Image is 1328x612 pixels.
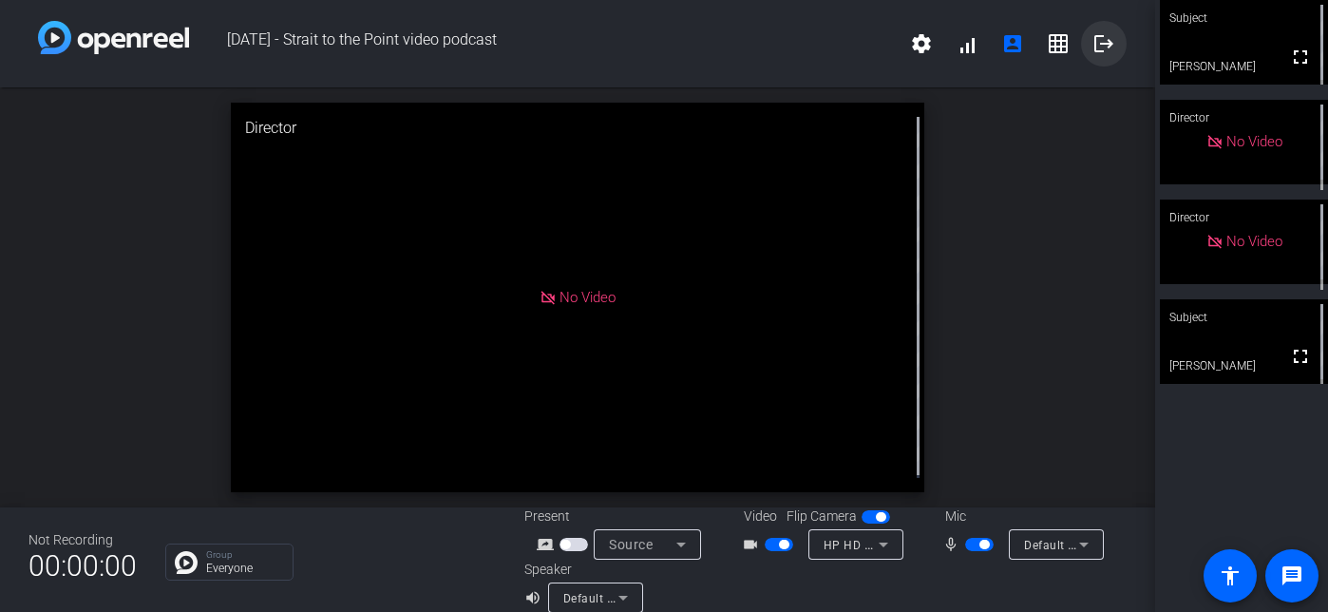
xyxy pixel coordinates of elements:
span: Flip Camera [787,507,857,526]
p: Everyone [206,563,283,574]
span: No Video [1226,233,1282,250]
mat-icon: videocam_outline [742,533,765,556]
div: Present [524,507,714,526]
span: Video [744,507,777,526]
button: signal_cellular_alt [944,21,990,67]
mat-icon: settings [910,32,933,55]
mat-icon: fullscreen [1289,345,1312,368]
mat-icon: screen_share_outline [537,533,560,556]
div: Director [231,103,924,154]
span: 00:00:00 [28,543,137,589]
p: Group [206,550,283,560]
div: Not Recording [28,530,137,550]
mat-icon: accessibility [1219,564,1242,587]
div: Director [1160,200,1328,236]
mat-icon: logout [1092,32,1115,55]
mat-icon: grid_on [1047,32,1070,55]
mat-icon: mic_none [942,533,965,556]
img: Chat Icon [175,551,198,574]
div: Mic [926,507,1116,526]
span: HP HD Camera (04f2:b6bf) [824,537,975,552]
span: [DATE] - Strait to the Point video podcast [189,21,899,67]
span: No Video [560,289,616,306]
mat-icon: account_box [1001,32,1024,55]
span: Source [609,537,653,552]
span: No Video [1226,133,1282,150]
mat-icon: message [1281,564,1303,587]
mat-icon: fullscreen [1289,46,1312,68]
mat-icon: volume_up [524,586,547,609]
div: Speaker [524,560,638,580]
img: white-gradient.svg [38,21,189,54]
div: Subject [1160,299,1328,335]
div: Director [1160,100,1328,136]
span: Default - Speakers (Realtek(R) Audio) [563,590,768,605]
